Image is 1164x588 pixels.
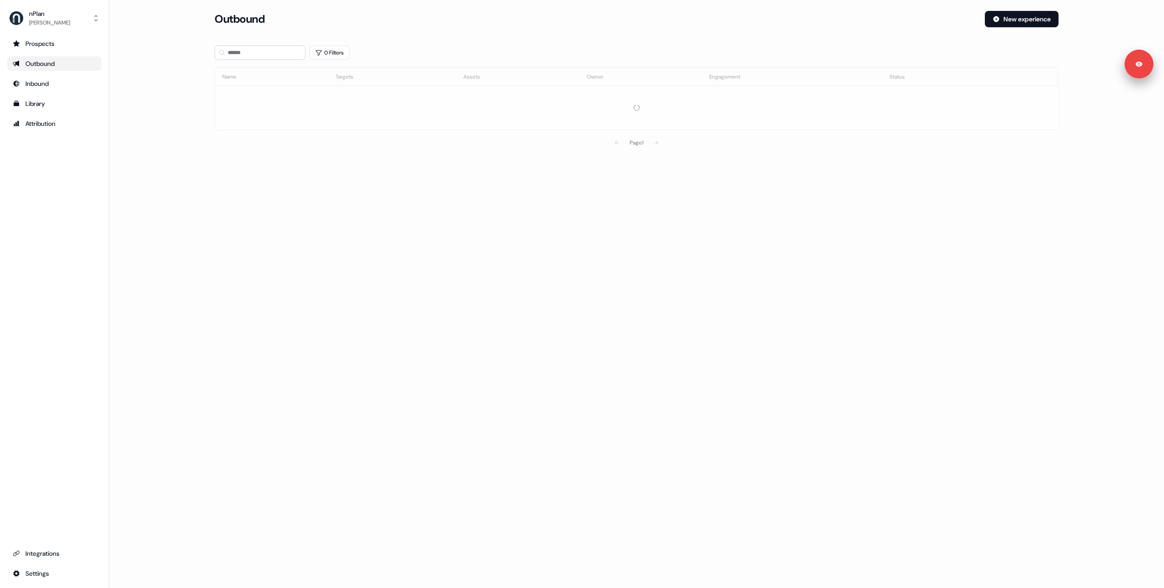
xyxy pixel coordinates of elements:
div: Prospects [13,39,96,48]
div: nPlan [29,9,70,18]
a: Go to attribution [7,116,101,131]
a: Go to templates [7,96,101,111]
div: Attribution [13,119,96,128]
div: Library [13,99,96,108]
a: Go to outbound experience [7,56,101,71]
a: Go to prospects [7,36,101,51]
a: Go to integrations [7,566,101,581]
div: [PERSON_NAME] [29,18,70,27]
h3: Outbound [215,12,265,26]
div: Outbound [13,59,96,68]
a: Go to integrations [7,546,101,561]
a: Go to Inbound [7,76,101,91]
button: New experience [985,11,1059,27]
div: Settings [13,569,96,578]
div: Inbound [13,79,96,88]
button: nPlan[PERSON_NAME] [7,7,101,29]
button: 0 Filters [309,45,350,60]
div: Integrations [13,549,96,558]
